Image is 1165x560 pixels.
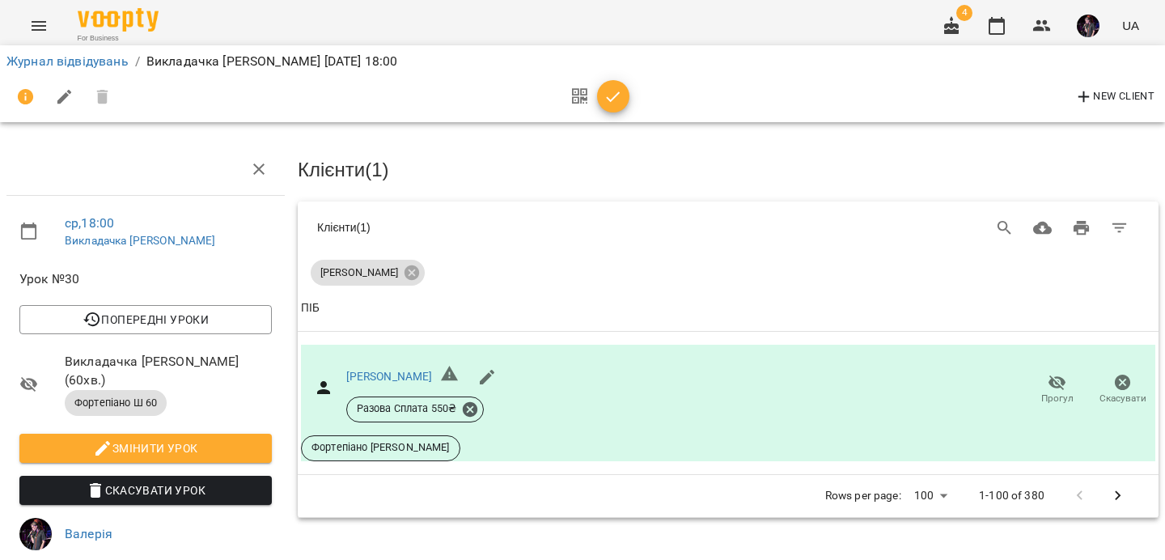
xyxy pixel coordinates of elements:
[825,488,901,504] p: Rows per page:
[956,5,972,21] span: 4
[65,234,216,247] a: Викладачка [PERSON_NAME]
[146,52,397,71] p: Викладачка [PERSON_NAME] [DATE] 18:00
[298,202,1159,253] div: Table Toolbar
[19,434,272,463] button: Змінити урок
[302,440,460,455] span: Фортепіано [PERSON_NAME]
[1041,392,1074,405] span: Прогул
[65,526,112,541] a: Валерія
[317,219,678,235] div: Клієнти ( 1 )
[19,6,58,45] button: Menu
[979,488,1044,504] p: 1-100 of 380
[6,52,1159,71] nav: breadcrumb
[1077,15,1099,37] img: 8276bec19c5157bc2c622fc3527ef7c3.png
[1100,209,1139,248] button: Фільтр
[346,370,433,383] a: [PERSON_NAME]
[301,299,320,318] div: ПІБ
[19,476,272,505] button: Скасувати Урок
[78,33,159,44] span: For Business
[1099,477,1137,515] button: Next Page
[32,310,259,329] span: Попередні уроки
[1062,209,1101,248] button: Друк
[346,397,485,422] div: Разова Сплата 550₴
[1023,209,1062,248] button: Завантажити CSV
[1122,17,1139,34] span: UA
[65,396,167,410] span: Фортепіано Ш 60
[6,53,129,69] a: Журнал відвідувань
[985,209,1024,248] button: Search
[311,265,408,280] span: [PERSON_NAME]
[1116,11,1146,40] button: UA
[135,52,140,71] li: /
[19,305,272,334] button: Попередні уроки
[908,484,953,507] div: 100
[1090,367,1155,413] button: Скасувати
[65,215,114,231] a: ср , 18:00
[301,299,320,318] div: Sort
[19,518,52,550] img: 8276bec19c5157bc2c622fc3527ef7c3.png
[19,269,272,289] span: Урок №30
[298,159,1159,180] h3: Клієнти ( 1 )
[311,260,425,286] div: [PERSON_NAME]
[1099,392,1146,405] span: Скасувати
[32,439,259,458] span: Змінити урок
[65,352,272,390] span: Викладачка [PERSON_NAME] ( 60 хв. )
[347,401,467,416] span: Разова Сплата 550 ₴
[440,364,460,390] h6: Невірний формат телефону ${ phone }
[301,299,1155,318] span: ПІБ
[78,8,159,32] img: Voopty Logo
[1074,87,1154,107] span: New Client
[1070,84,1159,110] button: New Client
[1024,367,1090,413] button: Прогул
[32,481,259,500] span: Скасувати Урок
